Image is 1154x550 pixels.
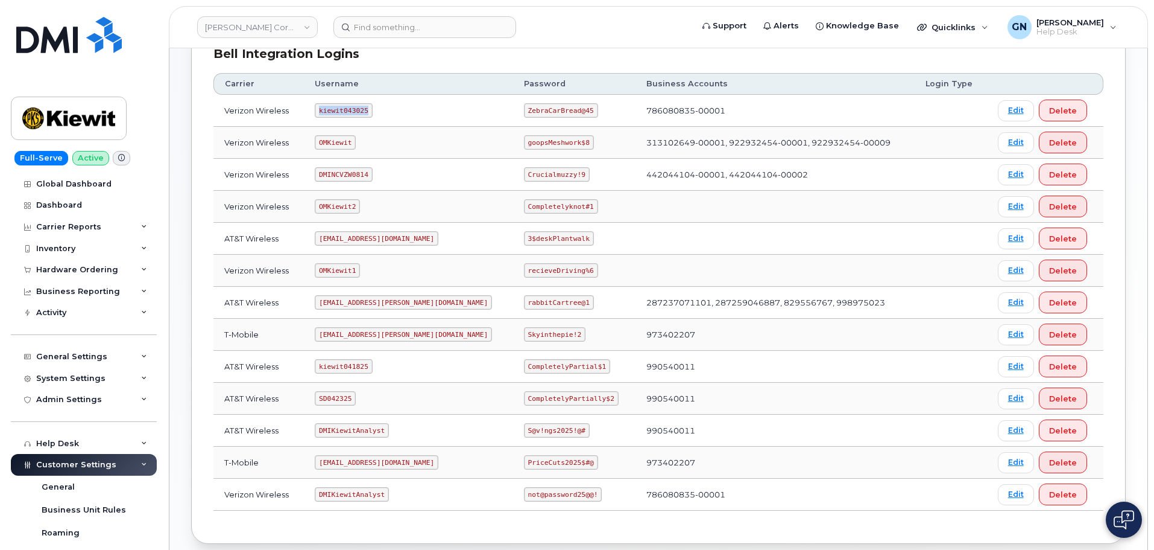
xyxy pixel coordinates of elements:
code: [EMAIL_ADDRESS][DOMAIN_NAME] [315,455,438,470]
code: Crucialmuzzy!9 [524,167,590,182]
a: Edit [998,356,1034,377]
span: Delete [1049,425,1077,436]
td: 973402207 [635,319,915,351]
span: Delete [1049,265,1077,277]
span: [PERSON_NAME] [1036,18,1104,27]
button: Delete [1039,484,1087,505]
a: Edit [998,388,1034,409]
code: goopsMeshwork$8 [524,135,594,150]
span: Delete [1049,361,1077,373]
span: Delete [1049,105,1077,117]
code: 3$deskPlantwalk [524,231,594,246]
code: SD042325 [315,391,356,406]
div: Quicklinks [909,15,997,39]
button: Delete [1039,452,1087,473]
a: Edit [998,484,1034,505]
span: Delete [1049,329,1077,341]
code: kiewit041825 [315,359,372,374]
td: 786080835-00001 [635,479,915,511]
span: Delete [1049,137,1077,149]
code: [EMAIL_ADDRESS][PERSON_NAME][DOMAIN_NAME] [315,295,492,310]
td: Verizon Wireless [213,255,304,287]
span: Support [713,20,746,32]
td: AT&T Wireless [213,351,304,383]
td: 973402207 [635,447,915,479]
code: OMKiewit1 [315,263,360,278]
td: Verizon Wireless [213,479,304,511]
a: Edit [998,292,1034,313]
code: rabbitCartree@1 [524,295,594,310]
td: T-Mobile [213,319,304,351]
input: Find something... [333,16,516,38]
a: Edit [998,164,1034,185]
span: Delete [1049,201,1077,213]
span: Delete [1049,393,1077,405]
code: not@password25@@! [524,487,602,502]
code: CompletelyPartially$2 [524,391,619,406]
a: Edit [998,260,1034,281]
a: Edit [998,324,1034,345]
td: 990540011 [635,351,915,383]
td: 990540011 [635,383,915,415]
span: Delete [1049,233,1077,245]
a: Knowledge Base [807,14,907,38]
td: Verizon Wireless [213,191,304,223]
span: Delete [1049,169,1077,181]
td: 313102649-00001, 922932454-00001, 922932454-00009 [635,127,915,159]
span: Alerts [774,20,799,32]
button: Delete [1039,420,1087,441]
span: Help Desk [1036,27,1104,37]
a: Edit [998,452,1034,473]
td: 786080835-00001 [635,95,915,127]
td: T-Mobile [213,447,304,479]
button: Delete [1039,292,1087,313]
a: Edit [998,420,1034,441]
div: Bell Integration Logins [213,45,1103,63]
th: Carrier [213,73,304,95]
code: OMKiewit [315,135,356,150]
button: Delete [1039,132,1087,153]
code: kiewit043025 [315,103,372,118]
td: Verizon Wireless [213,127,304,159]
span: GN [1012,20,1027,34]
button: Delete [1039,228,1087,249]
button: Delete [1039,324,1087,345]
td: AT&T Wireless [213,223,304,255]
button: Delete [1039,100,1087,121]
code: Skyinthepie!2 [524,327,585,342]
th: Business Accounts [635,73,915,95]
a: Edit [998,196,1034,217]
code: DMINCVZW0814 [315,167,372,182]
code: Completelyknot#1 [524,199,598,214]
td: AT&T Wireless [213,287,304,319]
code: CompletelyPartial$1 [524,359,610,374]
code: PriceCuts2025$#@ [524,455,598,470]
button: Delete [1039,260,1087,281]
img: Open chat [1114,510,1134,529]
button: Delete [1039,196,1087,217]
a: Alerts [755,14,807,38]
span: Knowledge Base [826,20,899,32]
td: AT&T Wireless [213,415,304,447]
a: Edit [998,132,1034,153]
span: Delete [1049,489,1077,500]
a: Edit [998,100,1034,121]
div: Geoffrey Newport [999,15,1125,39]
td: Verizon Wireless [213,95,304,127]
td: 990540011 [635,415,915,447]
button: Delete [1039,164,1087,185]
td: 442044104-00001, 442044104-00002 [635,159,915,191]
code: [EMAIL_ADDRESS][DOMAIN_NAME] [315,231,438,246]
th: Username [304,73,513,95]
button: Delete [1039,356,1087,377]
th: Login Type [915,73,987,95]
td: AT&T Wireless [213,383,304,415]
a: Support [694,14,755,38]
th: Password [513,73,635,95]
span: Delete [1049,457,1077,468]
td: 287237071101, 287259046887, 829556767, 998975023 [635,287,915,319]
code: [EMAIL_ADDRESS][PERSON_NAME][DOMAIN_NAME] [315,327,492,342]
span: Delete [1049,297,1077,309]
button: Delete [1039,388,1087,409]
code: DMIKiewitAnalyst [315,487,389,502]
